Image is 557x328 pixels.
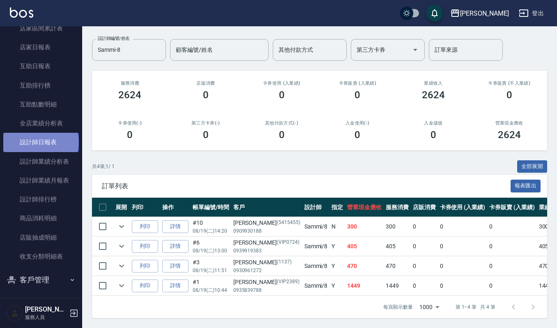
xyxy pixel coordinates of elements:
[3,247,79,266] a: 收支分類明細表
[487,217,537,236] td: 0
[430,129,436,141] h3: 0
[487,256,537,276] td: 0
[383,303,413,311] p: 每頁顯示數量
[277,219,300,227] p: (5415455)
[516,6,547,21] button: 登出
[302,256,330,276] td: Sammi /8
[422,89,445,101] h3: 2624
[447,5,512,22] button: [PERSON_NAME]
[279,129,285,141] h3: 0
[25,314,67,321] p: 服務人員
[132,240,158,253] button: 列印
[102,81,158,86] h3: 服務消費
[25,305,67,314] h5: [PERSON_NAME]
[384,217,411,236] td: 300
[3,171,79,190] a: 設計師業績月報表
[345,256,384,276] td: 470
[3,95,79,114] a: 互助點數明細
[160,198,191,217] th: 操作
[354,129,360,141] h3: 0
[102,182,511,190] span: 訂單列表
[3,133,79,152] a: 設計師日報表
[302,217,330,236] td: Sammi /8
[127,129,133,141] h3: 0
[345,198,384,217] th: 營業現金應收
[193,267,229,274] p: 08/19 (二) 11:51
[193,227,229,235] p: 08/19 (二) 14:20
[233,247,300,254] p: 0939919383
[233,219,300,227] div: [PERSON_NAME]
[438,237,488,256] td: 0
[329,217,345,236] td: N
[162,260,189,273] a: 詳情
[409,43,422,56] button: Open
[498,129,521,141] h3: 2624
[98,35,130,42] label: 設計師編號/姓名
[130,198,160,217] th: 列印
[487,276,537,296] td: 0
[277,258,292,267] p: (1137)
[3,19,79,38] a: 店家區間累計表
[517,160,548,173] button: 全部展開
[3,269,79,291] button: 客戶管理
[481,120,537,126] h2: 營業現金應收
[253,120,310,126] h2: 其他付款方式(-)
[345,237,384,256] td: 405
[253,81,310,86] h2: 卡券使用 (入業績)
[3,38,79,57] a: 店家日報表
[438,217,488,236] td: 0
[162,279,189,292] a: 詳情
[384,256,411,276] td: 470
[329,81,386,86] h2: 卡券販賣 (入業績)
[329,256,345,276] td: Y
[384,276,411,296] td: 1449
[354,89,360,101] h3: 0
[456,303,495,311] p: 第 1–4 筆 共 4 筆
[115,279,128,292] button: expand row
[193,286,229,294] p: 08/19 (二) 10:44
[411,256,438,276] td: 0
[384,237,411,256] td: 405
[191,256,231,276] td: #3
[115,260,128,272] button: expand row
[302,237,330,256] td: Sammi /8
[3,209,79,228] a: 商品消耗明細
[92,163,115,170] p: 共 4 筆, 1 / 1
[345,276,384,296] td: 1449
[191,276,231,296] td: #1
[3,190,79,209] a: 設計師排行榜
[233,258,300,267] div: [PERSON_NAME]
[191,217,231,236] td: #10
[178,81,234,86] h2: 店販消費
[277,278,299,286] p: (VIP2389)
[233,227,300,235] p: 0909930188
[487,237,537,256] td: 0
[329,198,345,217] th: 指定
[3,152,79,171] a: 設計師業績分析表
[416,296,442,318] div: 1000
[438,276,488,296] td: 0
[302,198,330,217] th: 設計師
[384,198,411,217] th: 服務消費
[233,267,300,274] p: 0930961272
[115,240,128,252] button: expand row
[132,260,158,273] button: 列印
[233,238,300,247] div: [PERSON_NAME]
[102,120,158,126] h2: 卡券使用(-)
[231,198,302,217] th: 客戶
[405,81,462,86] h2: 業績收入
[405,120,462,126] h2: 入金儲值
[3,114,79,133] a: 全店業績分析表
[191,198,231,217] th: 帳單編號/時間
[277,238,299,247] p: (VIP0724)
[511,180,541,192] button: 報表匯出
[279,89,285,101] h3: 0
[113,198,130,217] th: 展開
[345,217,384,236] td: 300
[329,120,386,126] h2: 入金使用(-)
[411,276,438,296] td: 0
[7,305,23,321] img: Person
[460,8,509,18] div: [PERSON_NAME]
[3,57,79,76] a: 互助日報表
[118,89,141,101] h3: 2624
